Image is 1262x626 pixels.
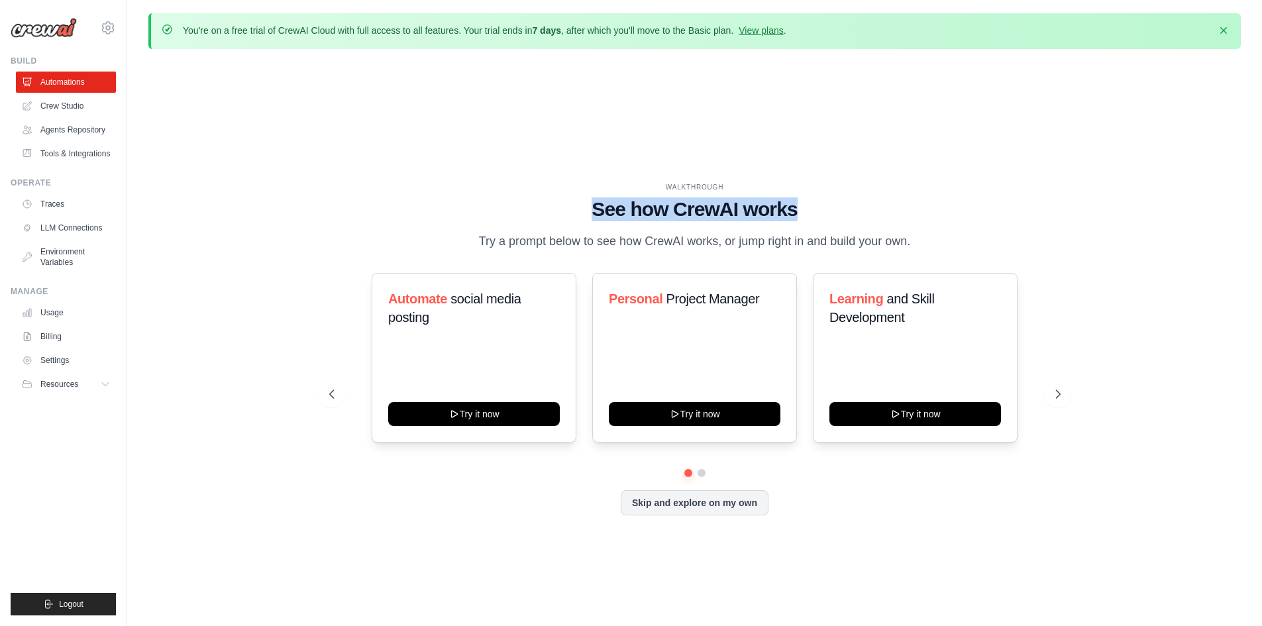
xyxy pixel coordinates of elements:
a: Tools & Integrations [16,143,116,164]
span: social media posting [388,291,521,325]
a: View plans [739,25,783,36]
a: Crew Studio [16,95,116,117]
button: Try it now [609,402,780,426]
span: Project Manager [666,291,759,306]
button: Resources [16,374,116,395]
a: Agents Repository [16,119,116,140]
p: Try a prompt below to see how CrewAI works, or jump right in and build your own. [472,232,918,251]
div: Manage [11,286,116,297]
div: Build [11,56,116,66]
a: Billing [16,326,116,347]
p: You're on a free trial of CrewAI Cloud with full access to all features. Your trial ends in , aft... [183,24,786,37]
strong: 7 days [532,25,561,36]
span: Logout [59,599,83,609]
img: Logo [11,18,77,38]
span: Personal [609,291,662,306]
span: Automate [388,291,447,306]
span: and Skill Development [829,291,934,325]
a: Settings [16,350,116,371]
a: Environment Variables [16,241,116,273]
button: Skip and explore on my own [621,490,768,515]
button: Try it now [388,402,560,426]
button: Try it now [829,402,1001,426]
span: Resources [40,379,78,390]
span: Learning [829,291,883,306]
a: Traces [16,193,116,215]
button: Logout [11,593,116,615]
div: Operate [11,178,116,188]
a: LLM Connections [16,217,116,238]
div: WALKTHROUGH [329,182,1061,192]
a: Automations [16,72,116,93]
h1: See how CrewAI works [329,197,1061,221]
a: Usage [16,302,116,323]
